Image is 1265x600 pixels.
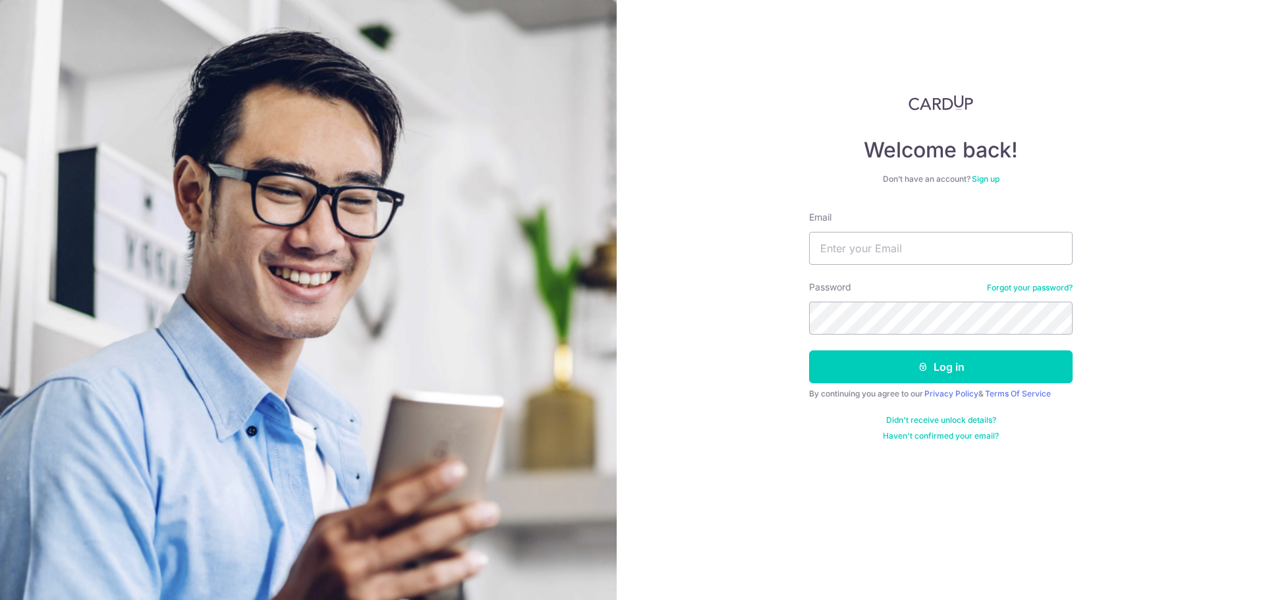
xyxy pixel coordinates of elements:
a: Terms Of Service [985,389,1051,398]
a: Didn't receive unlock details? [886,415,996,425]
input: Enter your Email [809,232,1073,265]
h4: Welcome back! [809,137,1073,163]
a: Haven't confirmed your email? [883,431,999,441]
a: Forgot your password? [987,283,1073,293]
label: Email [809,211,831,224]
div: By continuing you agree to our & [809,389,1073,399]
button: Log in [809,350,1073,383]
a: Privacy Policy [924,389,978,398]
div: Don’t have an account? [809,174,1073,184]
label: Password [809,281,851,294]
a: Sign up [972,174,999,184]
img: CardUp Logo [909,95,973,111]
